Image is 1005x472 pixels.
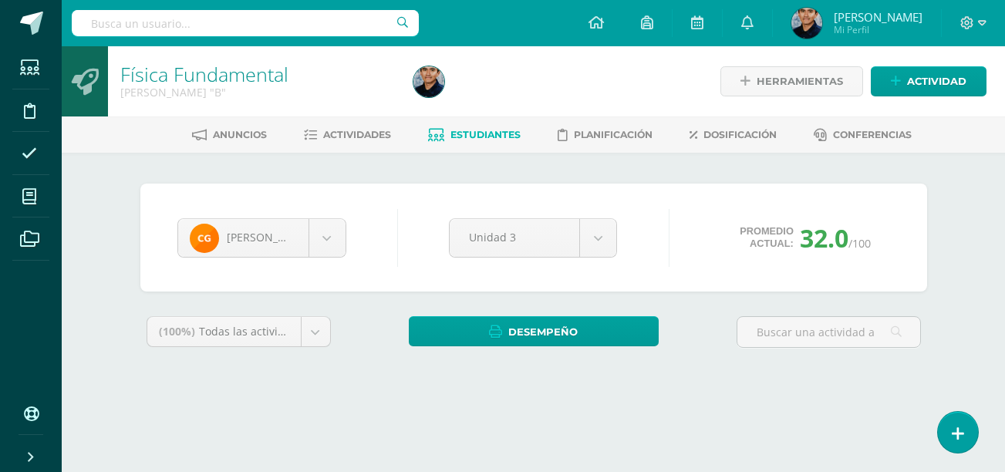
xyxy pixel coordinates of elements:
[304,123,391,147] a: Actividades
[190,224,219,253] img: dbe38cb7530fb02190e96de28fcf2a66.png
[213,129,267,140] span: Anuncios
[558,123,653,147] a: Planificación
[72,10,419,36] input: Busca un usuario...
[147,317,330,346] a: (100%)Todas las actividades de esta unidad
[159,324,195,339] span: (100%)
[120,63,395,85] h1: Física Fundamental
[690,123,777,147] a: Dosificación
[833,129,912,140] span: Conferencias
[800,221,848,255] span: 32.0
[413,66,444,97] img: 34b7d2815c833d3d4a9d7dedfdeadf41.png
[848,236,871,251] span: /100
[834,9,922,25] span: [PERSON_NAME]
[791,8,822,39] img: 34b7d2815c833d3d4a9d7dedfdeadf41.png
[323,129,391,140] span: Actividades
[120,61,288,87] a: Física Fundamental
[450,129,521,140] span: Estudiantes
[737,317,920,347] input: Buscar una actividad aquí...
[428,123,521,147] a: Estudiantes
[199,324,390,339] span: Todas las actividades de esta unidad
[227,230,313,244] span: [PERSON_NAME]
[469,219,560,255] span: Unidad 3
[814,123,912,147] a: Conferencias
[574,129,653,140] span: Planificación
[740,225,794,250] span: Promedio actual:
[192,123,267,147] a: Anuncios
[834,23,922,36] span: Mi Perfil
[720,66,863,96] a: Herramientas
[120,85,395,99] div: Quinto Bachillerato 'B'
[907,67,966,96] span: Actividad
[409,316,659,346] a: Desempeño
[871,66,986,96] a: Actividad
[178,219,346,257] a: [PERSON_NAME]
[508,318,578,346] span: Desempeño
[757,67,843,96] span: Herramientas
[450,219,616,257] a: Unidad 3
[703,129,777,140] span: Dosificación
